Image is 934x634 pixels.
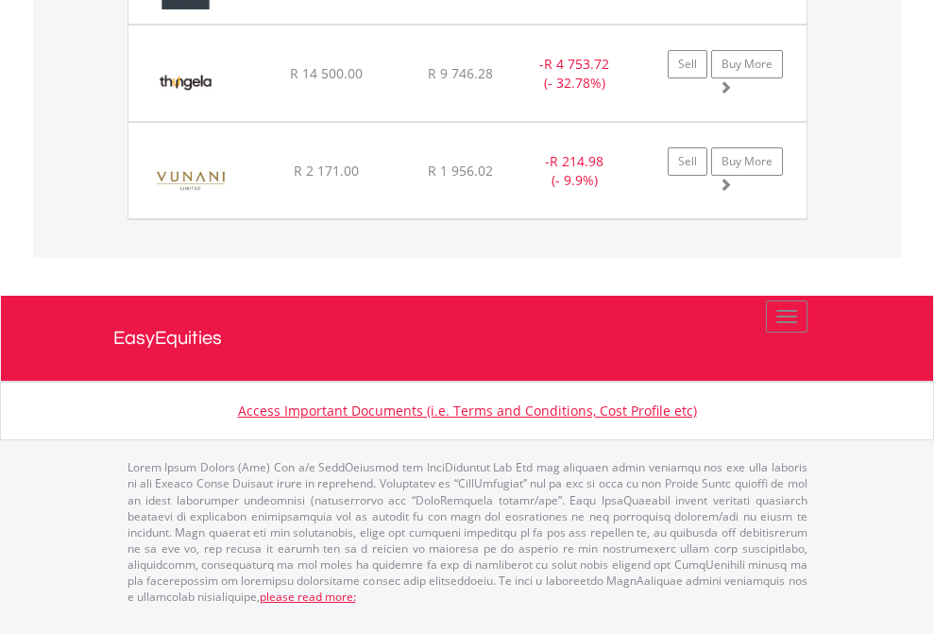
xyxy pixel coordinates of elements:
[260,589,356,605] a: please read more:
[238,402,697,420] a: Access Important Documents (i.e. Terms and Conditions, Cost Profile etc)
[544,55,609,73] span: R 4 753.72
[516,55,634,93] div: - (- 32.78%)
[711,50,783,78] a: Buy More
[550,152,603,170] span: R 214.98
[428,162,493,180] span: R 1 956.02
[138,49,233,116] img: EQU.ZA.TGA.png
[290,64,363,82] span: R 14 500.00
[294,162,359,180] span: R 2 171.00
[138,146,245,214] img: EQU.ZA.VUN.png
[516,152,634,190] div: - (- 9.9%)
[428,64,493,82] span: R 9 746.28
[711,147,783,176] a: Buy More
[127,459,807,605] p: Lorem Ipsum Dolors (Ame) Con a/e SeddOeiusmod tem InciDiduntut Lab Etd mag aliquaen admin veniamq...
[668,50,707,78] a: Sell
[668,147,707,176] a: Sell
[113,296,822,381] a: EasyEquities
